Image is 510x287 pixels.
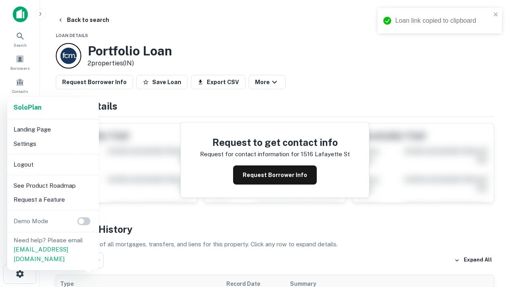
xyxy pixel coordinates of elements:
[10,193,96,207] li: Request a Feature
[10,216,51,226] p: Demo Mode
[14,236,92,264] p: Need help? Please email
[10,137,96,151] li: Settings
[493,11,499,19] button: close
[10,179,96,193] li: See Product Roadmap
[14,104,41,111] strong: Solo Plan
[14,103,41,112] a: SoloPlan
[10,157,96,172] li: Logout
[10,122,96,137] li: Landing Page
[395,16,491,26] div: Loan link copied to clipboard
[470,198,510,236] iframe: Chat Widget
[14,246,68,262] a: [EMAIL_ADDRESS][DOMAIN_NAME]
